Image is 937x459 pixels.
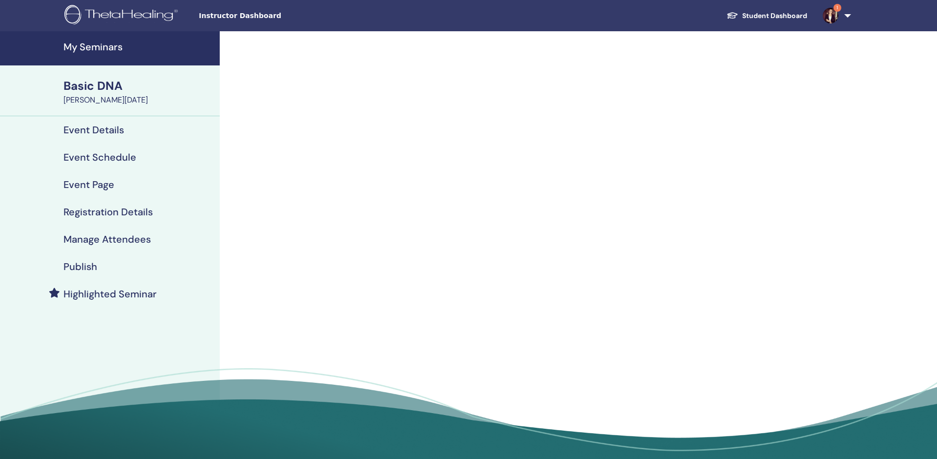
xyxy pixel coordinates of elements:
[727,11,738,20] img: graduation-cap-white.svg
[58,78,220,106] a: Basic DNA[PERSON_NAME][DATE]
[833,4,841,12] span: 1
[63,206,153,218] h4: Registration Details
[719,7,815,25] a: Student Dashboard
[64,5,181,27] img: logo.png
[63,261,97,272] h4: Publish
[63,288,157,300] h4: Highlighted Seminar
[63,94,214,106] div: [PERSON_NAME][DATE]
[63,233,151,245] h4: Manage Attendees
[63,151,136,163] h4: Event Schedule
[63,179,114,190] h4: Event Page
[199,11,345,21] span: Instructor Dashboard
[63,41,214,53] h4: My Seminars
[63,78,214,94] div: Basic DNA
[63,124,124,136] h4: Event Details
[823,8,838,23] img: default.jpg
